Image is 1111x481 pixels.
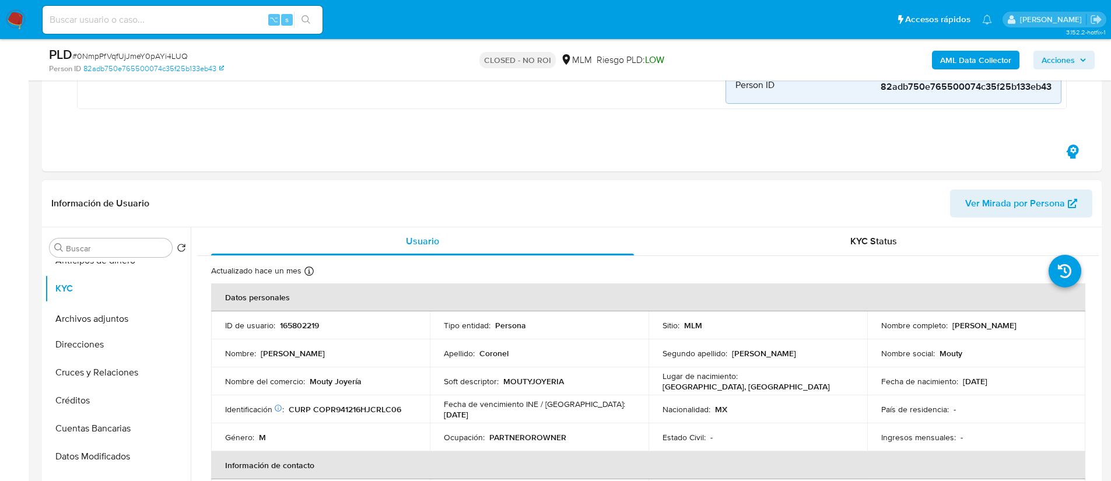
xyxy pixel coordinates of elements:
p: Ingresos mensuales : [881,432,956,443]
p: Segundo apellido : [663,348,727,359]
p: PARTNEROROWNER [489,432,566,443]
button: KYC [45,275,191,303]
p: Ocupación : [444,432,485,443]
b: Person ID [49,64,81,74]
p: [PERSON_NAME] [732,348,796,359]
h1: Información de Usuario [51,198,149,209]
p: MOUTYJOYERIA [503,376,564,387]
p: Mouty [940,348,962,359]
span: 82adb750e765500074c35f25b133eb43 [877,81,1052,93]
th: Información de contacto [211,451,1085,479]
span: # 0NmpPfVqfUjJmeY0pAYi4LUQ [72,50,188,62]
p: Género : [225,432,254,443]
p: 165802219 [280,320,319,331]
button: AML Data Collector [932,51,1019,69]
p: Persona [495,320,526,331]
p: ezequielignacio.rocha@mercadolibre.com [1020,14,1086,25]
span: 3.152.2-hotfix-1 [1066,27,1105,37]
p: - [954,404,956,415]
p: Tipo entidad : [444,320,490,331]
p: MLM [684,320,702,331]
button: Datos Modificados [45,443,191,471]
p: Sitio : [663,320,679,331]
span: Usuario [406,234,439,248]
p: - [710,432,713,443]
button: Cruces y Relaciones [45,359,191,387]
p: ID de usuario : [225,320,275,331]
span: Ver Mirada por Persona [965,189,1065,217]
p: [PERSON_NAME] [952,320,1017,331]
p: Estado Civil : [663,432,706,443]
p: Fecha de vencimiento INE / [GEOGRAPHIC_DATA] : [444,399,625,409]
b: AML Data Collector [940,51,1011,69]
p: Fecha de nacimiento : [881,376,958,387]
p: CURP COPR941216HJCRLC06 [289,404,401,415]
button: Cuentas Bancarias [45,415,191,443]
a: 82adb750e765500074c35f25b133eb43 [83,64,224,74]
button: search-icon [294,12,318,28]
div: MLM [560,54,592,66]
p: CLOSED - NO ROI [479,52,556,68]
p: Nombre : [225,348,256,359]
button: Buscar [54,243,64,252]
a: Salir [1090,13,1102,26]
p: Coronel [479,348,509,359]
b: PLD [49,45,72,64]
span: Person ID [735,79,774,91]
button: Créditos [45,387,191,415]
button: Volver al orden por defecto [177,243,186,256]
p: Actualizado hace un mes [211,265,302,276]
th: Datos personales [211,283,1085,311]
p: [DATE] [963,376,987,387]
p: Identificación : [225,404,284,415]
p: MX [715,404,727,415]
p: Nombre completo : [881,320,948,331]
span: Accesos rápidos [905,13,970,26]
button: Direcciones [45,331,191,359]
p: Mouty Joyería [310,376,362,387]
p: [GEOGRAPHIC_DATA], [GEOGRAPHIC_DATA] [663,381,830,392]
span: Acciones [1042,51,1075,69]
span: ⌥ [269,14,278,25]
p: Lugar de nacimiento : [663,371,738,381]
input: Buscar usuario o caso... [43,12,323,27]
span: s [285,14,289,25]
a: Notificaciones [982,15,992,24]
p: - [961,432,963,443]
span: Riesgo PLD: [597,54,664,66]
p: Nombre del comercio : [225,376,305,387]
p: M [259,432,266,443]
p: Apellido : [444,348,475,359]
span: LOW [645,53,664,66]
p: País de residencia : [881,404,949,415]
p: Nacionalidad : [663,404,710,415]
p: [DATE] [444,409,468,420]
span: KYC Status [850,234,897,248]
p: [PERSON_NAME] [261,348,325,359]
input: Buscar [66,243,167,254]
p: Soft descriptor : [444,376,499,387]
p: Nombre social : [881,348,935,359]
button: Acciones [1033,51,1095,69]
button: Ver Mirada por Persona [950,189,1092,217]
